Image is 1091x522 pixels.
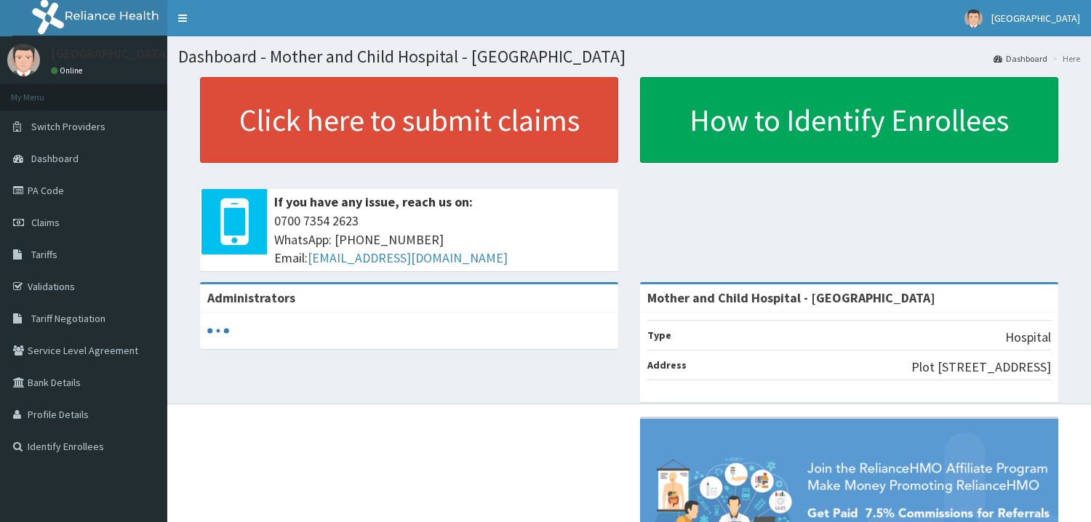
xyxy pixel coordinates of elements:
a: Dashboard [994,52,1047,65]
a: Click here to submit claims [200,77,618,163]
strong: Mother and Child Hospital - [GEOGRAPHIC_DATA] [647,289,935,306]
span: [GEOGRAPHIC_DATA] [991,12,1080,25]
span: Dashboard [31,152,79,165]
b: If you have any issue, reach us on: [274,193,473,210]
p: Plot [STREET_ADDRESS] [911,358,1051,377]
span: Switch Providers [31,120,105,133]
span: Tariffs [31,248,57,261]
b: Type [647,329,671,342]
span: 0700 7354 2623 WhatsApp: [PHONE_NUMBER] Email: [274,212,611,268]
a: Online [51,65,86,76]
li: Here [1049,52,1080,65]
img: User Image [964,9,983,28]
p: Hospital [1005,328,1051,347]
b: Administrators [207,289,295,306]
svg: audio-loading [207,320,229,342]
p: [GEOGRAPHIC_DATA] [51,47,171,60]
span: Tariff Negotiation [31,312,105,325]
a: [EMAIL_ADDRESS][DOMAIN_NAME] [308,249,508,266]
img: User Image [7,44,40,76]
a: How to Identify Enrollees [640,77,1058,163]
h1: Dashboard - Mother and Child Hospital - [GEOGRAPHIC_DATA] [178,47,1080,66]
b: Address [647,358,687,372]
span: Claims [31,216,60,229]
